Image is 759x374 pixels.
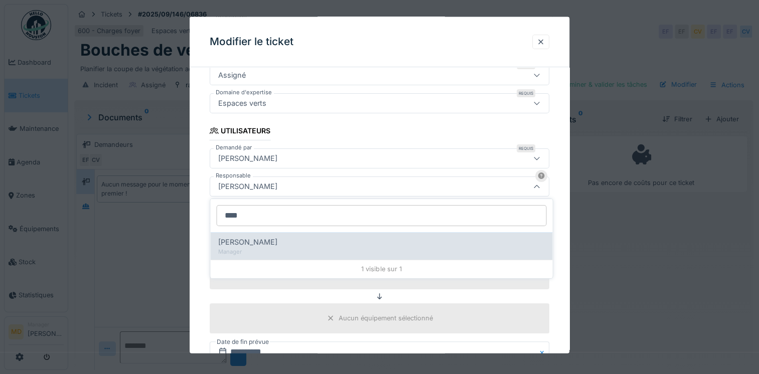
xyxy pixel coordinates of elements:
[214,60,259,69] label: Statut du ticket
[210,260,552,278] div: 1 visible sur 1
[216,336,270,347] label: Date de fin prévue
[214,70,250,81] div: Assigné
[538,341,549,362] button: Close
[214,171,253,180] label: Responsable
[210,36,293,48] h3: Modifier le ticket
[214,143,254,152] label: Demandé par
[517,89,535,97] div: Requis
[517,61,535,69] div: Requis
[218,248,544,256] div: Manager
[214,88,274,97] label: Domaine d'expertise
[214,181,281,192] div: [PERSON_NAME]
[214,153,281,164] div: [PERSON_NAME]
[517,144,535,152] div: Requis
[218,237,277,248] span: [PERSON_NAME]
[214,98,270,109] div: Espaces verts
[210,123,270,140] div: Utilisateurs
[360,269,411,279] div: rayé 66-80 - site
[339,313,433,323] div: Aucun équipement sélectionné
